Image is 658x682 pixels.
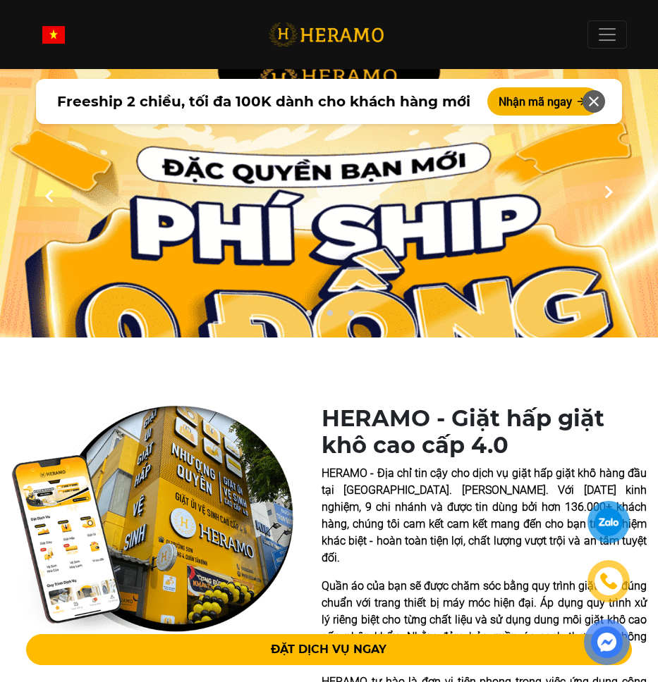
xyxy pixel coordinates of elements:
[487,87,600,116] button: Nhận mã ngay
[42,26,65,44] img: vn-flag.png
[322,405,647,459] h1: HERAMO - Giặt hấp giặt khô cao cấp 4.0
[301,309,315,323] button: 1
[11,405,293,636] img: heramo-quality-banner
[343,309,358,323] button: 3
[322,578,647,662] p: Quần áo của bạn sẽ được chăm sóc bằng quy trình giặt khô đúng chuẩn với trang thiết bị máy móc hi...
[598,571,619,592] img: phone-icon
[57,91,470,112] span: Freeship 2 chiều, tối đa 100K dành cho khách hàng mới
[588,561,628,601] a: phone-icon
[322,309,336,323] button: 2
[26,634,631,665] button: ĐẶT DỊCH VỤ NGAY
[322,465,647,566] p: HERAMO - Địa chỉ tin cậy cho dịch vụ giặt hấp giặt khô hàng đầu tại [GEOGRAPHIC_DATA]. [PERSON_NA...
[269,20,384,49] img: logo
